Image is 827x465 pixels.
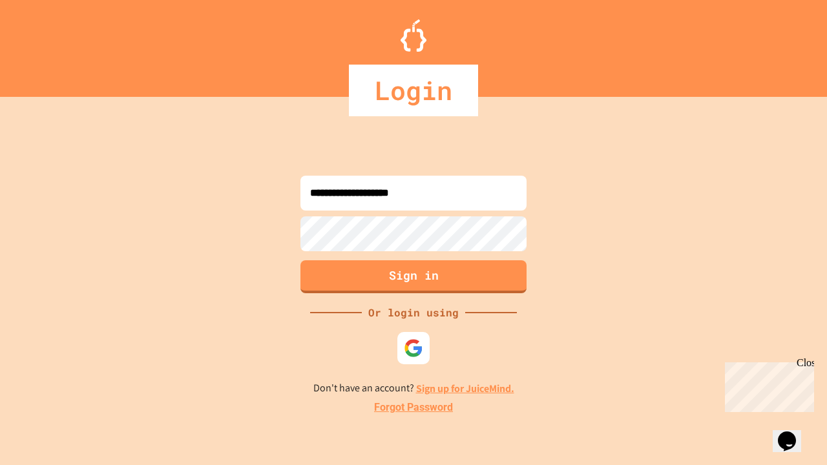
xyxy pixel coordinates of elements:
a: Sign up for JuiceMind. [416,382,514,395]
div: Chat with us now!Close [5,5,89,82]
button: Sign in [300,260,527,293]
img: google-icon.svg [404,338,423,358]
iframe: chat widget [773,413,814,452]
a: Forgot Password [374,400,453,415]
img: Logo.svg [401,19,426,52]
iframe: chat widget [720,357,814,412]
div: Or login using [362,305,465,320]
div: Login [349,65,478,116]
p: Don't have an account? [313,380,514,397]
